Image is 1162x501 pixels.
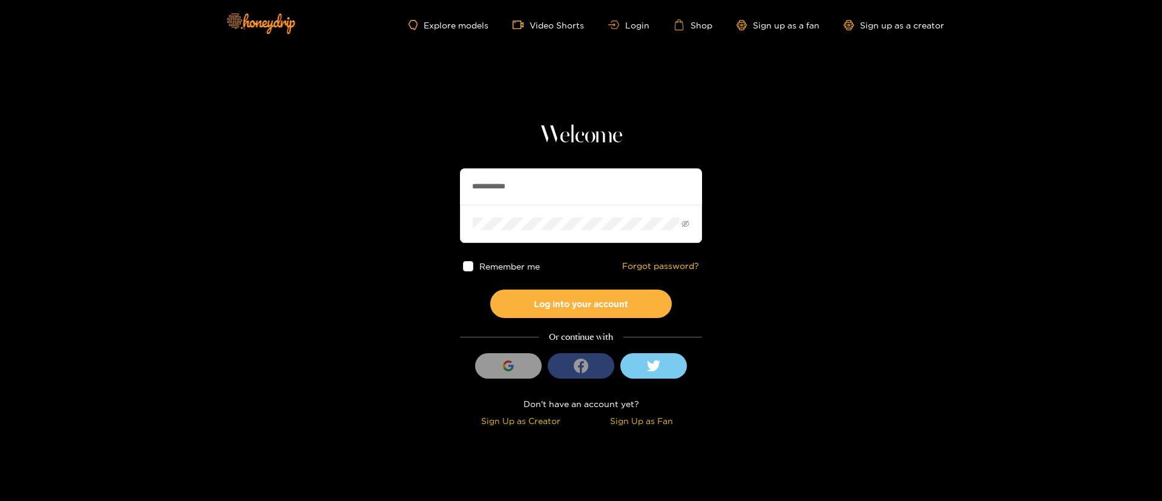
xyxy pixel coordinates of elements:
[674,19,712,30] a: Shop
[460,397,702,411] div: Don't have an account yet?
[622,261,699,271] a: Forgot password?
[513,19,584,30] a: Video Shorts
[460,121,702,150] h1: Welcome
[737,20,819,30] a: Sign up as a fan
[479,262,540,271] span: Remember me
[409,20,488,30] a: Explore models
[460,330,702,344] div: Or continue with
[490,290,672,318] button: Log into your account
[513,19,530,30] span: video-camera
[608,21,649,30] a: Login
[463,414,578,428] div: Sign Up as Creator
[584,414,699,428] div: Sign Up as Fan
[844,20,944,30] a: Sign up as a creator
[681,220,689,228] span: eye-invisible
